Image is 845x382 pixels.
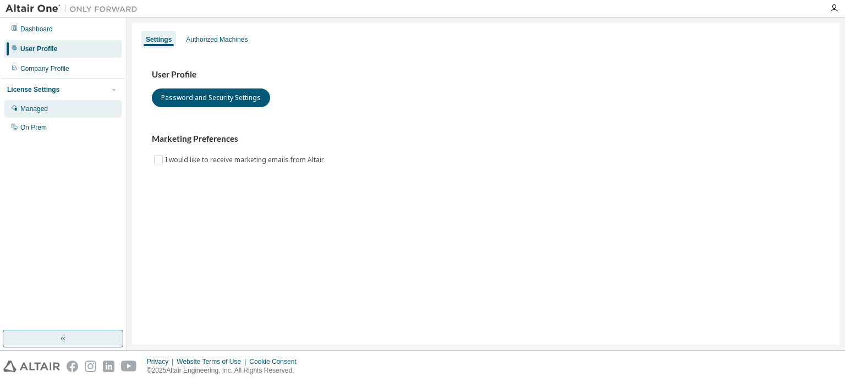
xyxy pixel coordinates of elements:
[152,134,820,145] h3: Marketing Preferences
[20,25,53,34] div: Dashboard
[121,361,137,372] img: youtube.svg
[249,357,303,366] div: Cookie Consent
[67,361,78,372] img: facebook.svg
[147,357,177,366] div: Privacy
[20,45,57,53] div: User Profile
[6,3,143,14] img: Altair One
[20,123,47,132] div: On Prem
[103,361,114,372] img: linkedin.svg
[20,64,69,73] div: Company Profile
[152,69,820,80] h3: User Profile
[7,85,59,94] div: License Settings
[177,357,249,366] div: Website Terms of Use
[186,35,248,44] div: Authorized Machines
[165,153,326,167] label: I would like to receive marketing emails from Altair
[146,35,172,44] div: Settings
[3,361,60,372] img: altair_logo.svg
[20,104,48,113] div: Managed
[152,88,270,107] button: Password and Security Settings
[85,361,96,372] img: instagram.svg
[147,366,303,375] p: © 2025 Altair Engineering, Inc. All Rights Reserved.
